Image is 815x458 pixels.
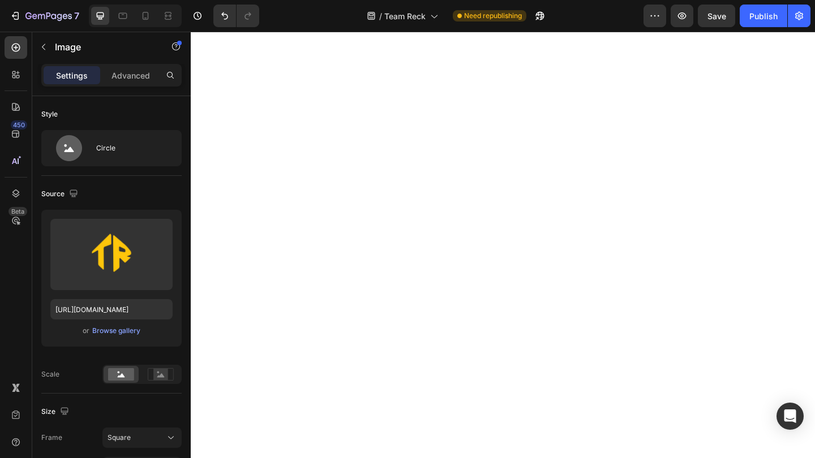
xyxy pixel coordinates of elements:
[379,10,382,22] span: /
[749,10,778,22] div: Publish
[83,324,89,338] span: or
[464,11,522,21] span: Need republishing
[41,187,80,202] div: Source
[384,10,426,22] span: Team Reck
[698,5,735,27] button: Save
[41,404,71,420] div: Size
[41,109,58,119] div: Style
[102,427,182,448] button: Square
[213,5,259,27] div: Undo/Redo
[41,433,62,443] label: Frame
[50,219,173,290] img: preview-image
[707,11,726,21] span: Save
[50,299,173,319] input: https://example.com/image.jpg
[55,40,151,54] p: Image
[5,5,84,27] button: 7
[74,9,79,23] p: 7
[108,433,131,443] span: Square
[92,325,141,336] button: Browse gallery
[41,369,59,379] div: Scale
[8,207,27,216] div: Beta
[11,120,27,129] div: 450
[96,135,165,161] div: Circle
[777,403,804,430] div: Open Intercom Messenger
[56,70,88,81] p: Settings
[191,32,815,458] iframe: Design area
[92,326,140,336] div: Browse gallery
[111,70,150,81] p: Advanced
[740,5,787,27] button: Publish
